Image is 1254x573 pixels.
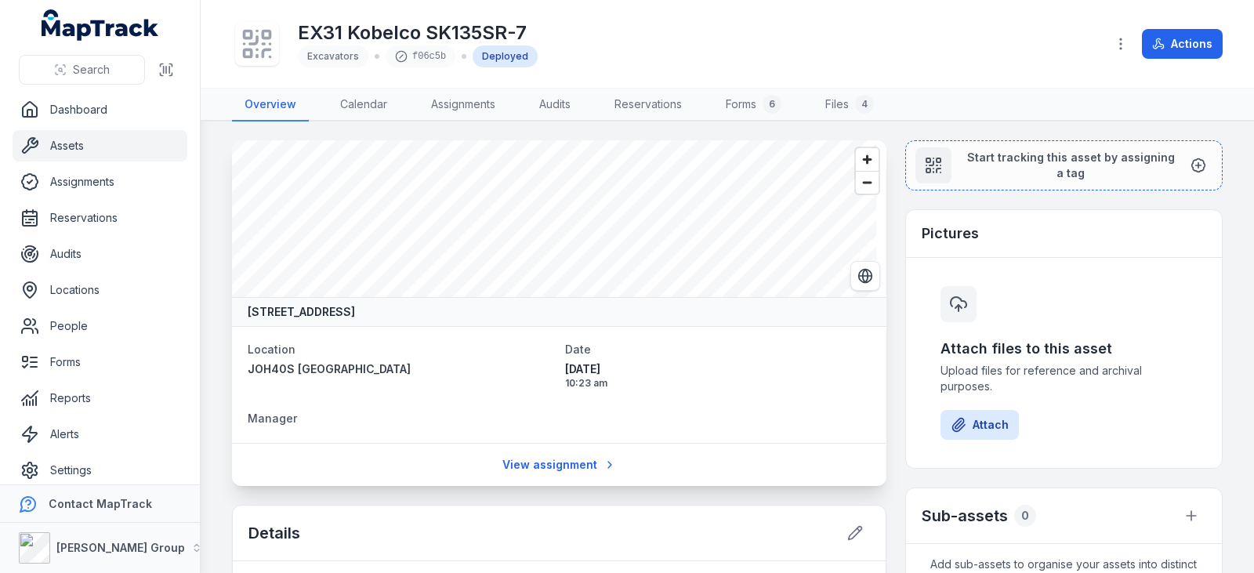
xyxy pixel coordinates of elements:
[42,9,159,41] a: MapTrack
[13,419,187,450] a: Alerts
[713,89,794,121] a: Forms6
[73,62,110,78] span: Search
[13,202,187,234] a: Reservations
[813,89,886,121] a: Files4
[855,95,874,114] div: 4
[527,89,583,121] a: Audits
[856,171,879,194] button: Zoom out
[565,343,591,356] span: Date
[964,150,1178,181] span: Start tracking this asset by assigning a tag
[940,338,1187,360] h3: Attach files to this asset
[13,346,187,378] a: Forms
[248,343,295,356] span: Location
[492,450,626,480] a: View assignment
[248,304,355,320] strong: [STREET_ADDRESS]
[13,455,187,486] a: Settings
[298,20,538,45] h1: EX31 Kobelco SK135SR-7
[13,94,187,125] a: Dashboard
[248,412,297,425] span: Manager
[13,310,187,342] a: People
[565,361,870,377] span: [DATE]
[13,130,187,161] a: Assets
[850,261,880,291] button: Switch to Satellite View
[386,45,455,67] div: f06c5b
[13,238,187,270] a: Audits
[565,361,870,390] time: 8/18/2025, 10:23:35 AM
[13,274,187,306] a: Locations
[856,148,879,171] button: Zoom in
[248,362,411,375] span: JOH40S [GEOGRAPHIC_DATA]
[419,89,508,121] a: Assignments
[248,522,300,544] h2: Details
[473,45,538,67] div: Deployed
[248,361,553,377] a: JOH40S [GEOGRAPHIC_DATA]
[13,383,187,414] a: Reports
[49,497,152,510] strong: Contact MapTrack
[905,140,1223,190] button: Start tracking this asset by assigning a tag
[565,377,870,390] span: 10:23 am
[307,50,359,62] span: Excavators
[56,541,185,554] strong: [PERSON_NAME] Group
[763,95,781,114] div: 6
[328,89,400,121] a: Calendar
[1142,29,1223,59] button: Actions
[602,89,694,121] a: Reservations
[1014,505,1036,527] div: 0
[940,410,1019,440] button: Attach
[940,363,1187,394] span: Upload files for reference and archival purposes.
[13,166,187,198] a: Assignments
[19,55,145,85] button: Search
[922,223,979,245] h3: Pictures
[232,140,876,297] canvas: Map
[922,505,1008,527] h2: Sub-assets
[232,89,309,121] a: Overview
